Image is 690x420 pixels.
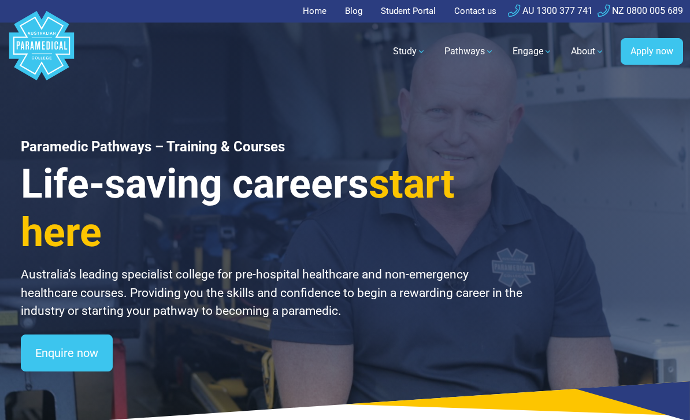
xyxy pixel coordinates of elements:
[564,35,611,68] a: About
[21,266,528,321] p: Australia’s leading specialist college for pre-hospital healthcare and non-emergency healthcare c...
[21,334,113,371] a: Enquire now
[21,160,455,256] span: start here
[506,35,559,68] a: Engage
[437,35,501,68] a: Pathways
[598,5,683,16] a: NZ 0800 005 689
[621,38,683,65] a: Apply now
[21,160,528,257] h3: Life-saving careers
[7,23,76,81] a: Australian Paramedical College
[21,139,528,155] h1: Paramedic Pathways – Training & Courses
[508,5,593,16] a: AU 1300 377 741
[386,35,433,68] a: Study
